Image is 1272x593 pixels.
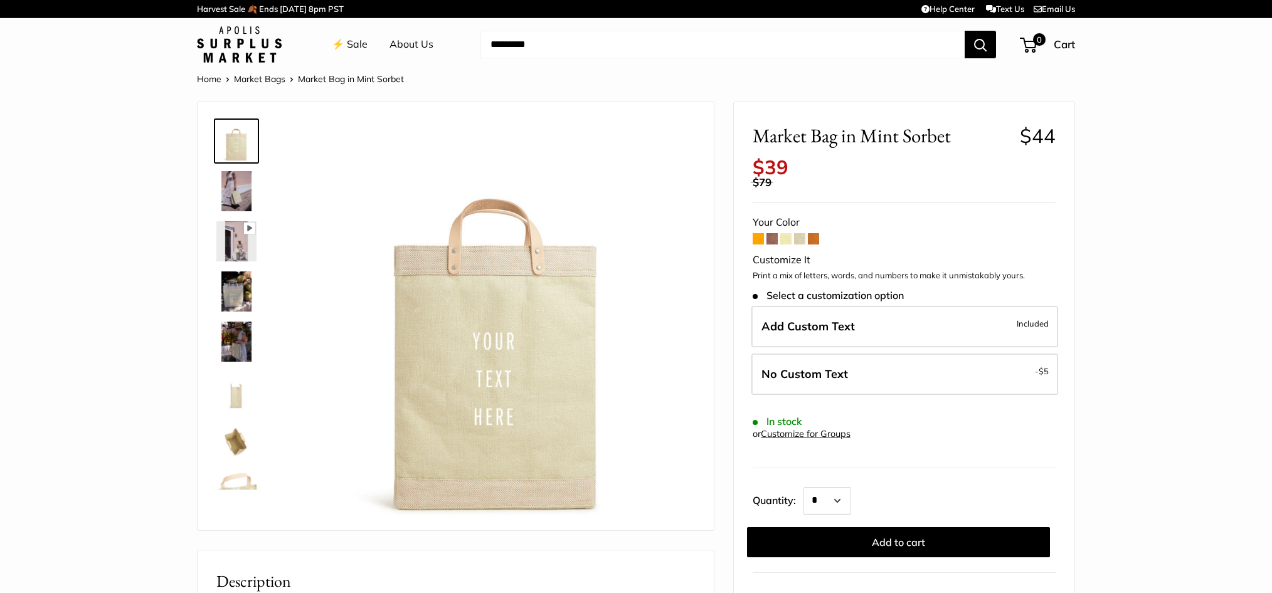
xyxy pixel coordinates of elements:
img: Market Bag in Mint Sorbet [216,171,257,211]
a: 0 Cart [1021,34,1075,55]
p: Print a mix of letters, words, and numbers to make it unmistakably yours. [753,270,1056,282]
span: $79 [753,176,771,189]
span: Add Custom Text [761,319,855,333]
img: Market Bag in Mint Sorbet [216,221,257,261]
img: Market Bag in Mint Sorbet [298,121,695,518]
a: Market Bag in Mint Sorbet [214,319,259,364]
nav: Breadcrumb [197,71,404,87]
a: Market Bag in Mint Sorbet [214,269,259,314]
div: Your Color [753,213,1056,232]
a: Market Bag in Mint Sorbet [214,219,259,264]
span: Select a customization option [753,290,904,302]
span: Included [1017,316,1049,331]
img: Market Bag in Mint Sorbet [216,372,257,412]
a: Email Us [1034,4,1075,14]
span: Market Bag in Mint Sorbet [298,73,404,85]
label: Leave Blank [751,354,1058,395]
a: About Us [390,35,433,54]
span: 0 [1033,33,1046,46]
img: Apolis: Surplus Market [197,26,282,63]
label: Add Custom Text [751,306,1058,347]
span: - [1035,364,1049,379]
button: Add to cart [747,527,1050,557]
a: Customize for Groups [761,428,851,439]
span: Market Bag in Mint Sorbet [753,124,1010,147]
a: Market Bag in Mint Sorbet [214,470,259,515]
div: or [753,426,851,443]
button: Search [965,31,996,58]
a: Market Bag in Mint Sorbet [214,118,259,164]
span: In stock [753,416,802,428]
img: Market Bag in Mint Sorbet [216,422,257,462]
span: $5 [1039,366,1049,376]
a: Market Bags [234,73,285,85]
a: Market Bag in Mint Sorbet [214,169,259,214]
img: Market Bag in Mint Sorbet [216,271,257,312]
img: Market Bag in Mint Sorbet [216,322,257,362]
a: Help Center [921,4,975,14]
div: Customize It [753,251,1056,270]
a: Home [197,73,221,85]
img: Market Bag in Mint Sorbet [216,472,257,512]
a: ⚡️ Sale [332,35,368,54]
span: Cart [1054,38,1075,51]
span: $39 [753,155,788,179]
a: Market Bag in Mint Sorbet [214,369,259,414]
input: Search... [480,31,965,58]
img: Market Bag in Mint Sorbet [216,121,257,161]
span: No Custom Text [761,367,848,381]
a: Market Bag in Mint Sorbet [214,419,259,464]
label: Quantity: [753,483,803,515]
a: Text Us [986,4,1024,14]
span: $44 [1020,123,1056,148]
